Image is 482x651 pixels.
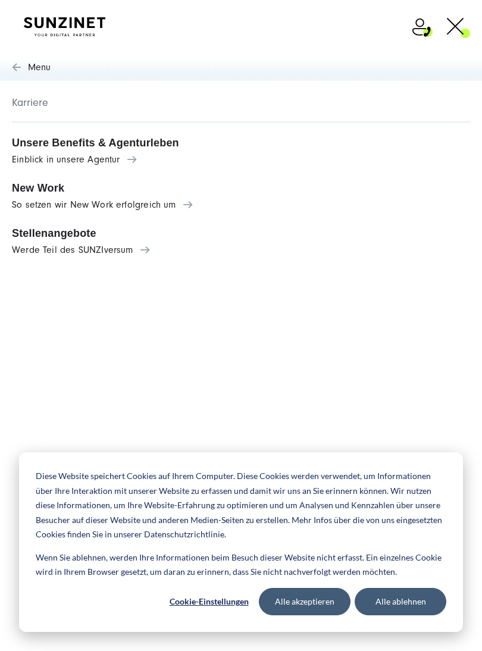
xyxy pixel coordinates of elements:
span: Karriere [12,96,470,123]
span: New Work [12,182,470,194]
img: SUNZINET Full Service Digital Agentur [24,17,105,36]
p: Wenn Sie ablehnen, werden Ihre Informationen beim Besuch dieser Website nicht erfasst. Ein einzel... [36,550,446,580]
button: Alle akzeptieren [259,588,350,615]
span: So setzen wir New Work erfolgreich um [12,200,470,211]
button: Alle ablehnen [355,588,446,615]
div: Cookie banner [19,452,463,632]
span: Unsere Benefits & Agenturleben [12,137,470,149]
span: Werde Teil des SUNZIversum [12,245,470,256]
span: Einblick in unsere Agentur [12,155,470,165]
p: Diese Website speichert Cookies auf Ihrem Computer. Diese Cookies werden verwendet, um Informatio... [36,469,446,542]
span: Stellenangebote [12,227,470,239]
button: Cookie-Einstellungen [163,588,255,615]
